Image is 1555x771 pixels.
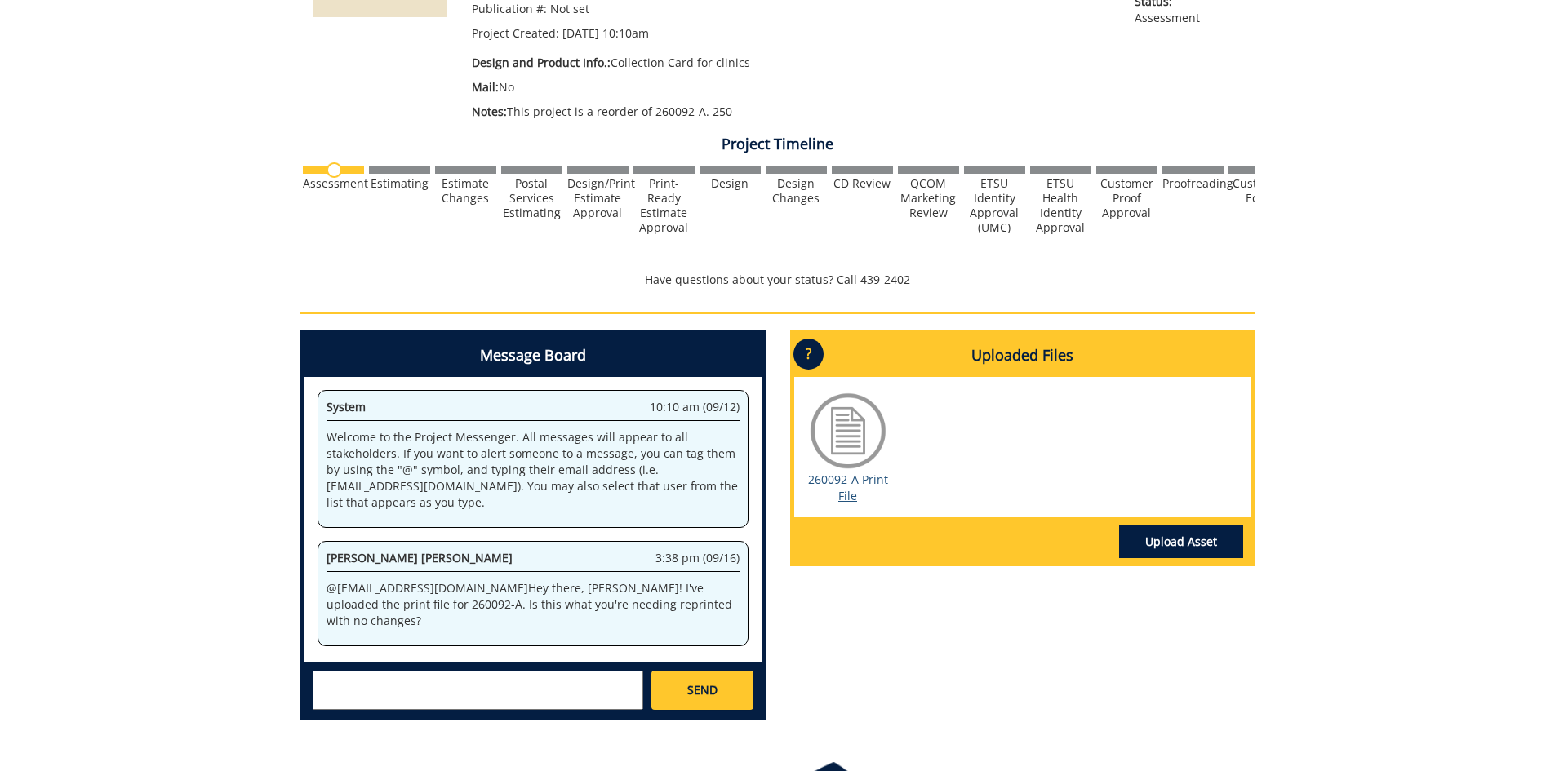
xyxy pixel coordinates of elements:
[808,472,888,503] a: 260092-A Print File
[832,176,893,191] div: CD Review
[501,176,562,220] div: Postal Services Estimating
[300,136,1255,153] h4: Project Timeline
[327,429,740,511] p: Welcome to the Project Messenger. All messages will appear to all stakeholders. If you want to al...
[472,104,507,119] span: Notes:
[687,682,718,698] span: SEND
[633,176,695,235] div: Print-Ready Estimate Approval
[303,176,364,191] div: Assessment
[327,162,342,178] img: no
[794,335,1251,377] h4: Uploaded Files
[472,55,611,70] span: Design and Product Info.:
[562,25,649,41] span: [DATE] 10:10am
[1096,176,1157,220] div: Customer Proof Approval
[300,272,1255,288] p: Have questions about your status? Call 439-2402
[651,671,753,710] a: SEND
[369,176,430,191] div: Estimating
[327,550,513,565] span: [PERSON_NAME] [PERSON_NAME]
[472,79,499,95] span: Mail:
[793,339,824,370] p: ?
[472,1,547,16] span: Publication #:
[550,1,589,16] span: Not set
[567,176,629,220] div: Design/Print Estimate Approval
[1162,176,1224,191] div: Proofreading
[313,671,643,710] textarea: messageToSend
[700,176,761,191] div: Design
[327,580,740,629] p: @ [EMAIL_ADDRESS][DOMAIN_NAME] Hey there, [PERSON_NAME]! I've uploaded the print file for 260092-...
[766,176,827,206] div: Design Changes
[435,176,496,206] div: Estimate Changes
[1030,176,1091,235] div: ETSU Health Identity Approval
[1119,525,1243,558] a: Upload Asset
[304,335,762,377] h4: Message Board
[472,104,1111,120] p: This project is a reorder of 260092-A. 250
[327,399,366,414] span: System
[898,176,959,220] div: QCOM Marketing Review
[472,79,1111,95] p: No
[1228,176,1290,206] div: Customer Edits
[650,399,740,415] span: 10:10 am (09/12)
[655,550,740,566] span: 3:38 pm (09/16)
[472,55,1111,71] p: Collection Card for clinics
[964,176,1025,235] div: ETSU Identity Approval (UMC)
[472,25,559,41] span: Project Created:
